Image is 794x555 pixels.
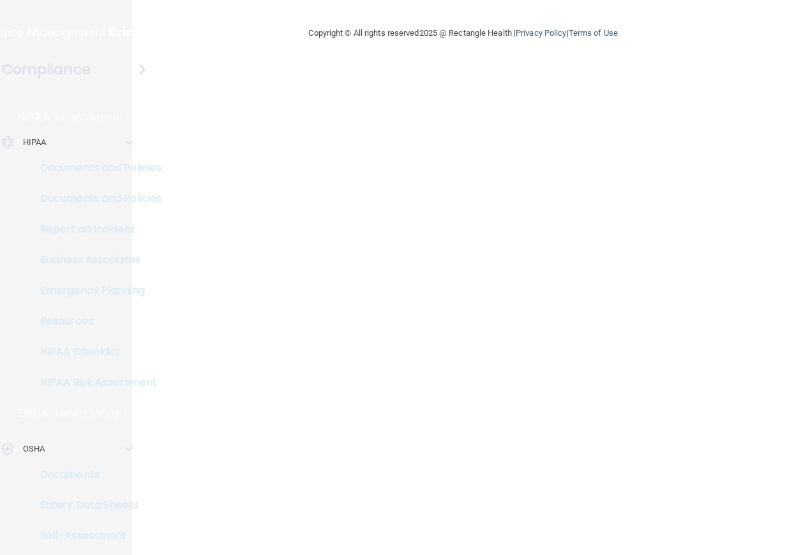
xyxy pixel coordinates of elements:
[8,284,183,297] p: Emergency Planning
[8,254,183,266] p: Business Associates
[17,406,49,421] p: OSHA
[2,61,91,79] h4: Compliance
[17,109,50,125] p: HIPAA
[8,376,183,389] p: HIPAA Risk Assessment
[56,109,124,125] p: Learn More!
[569,28,618,38] a: Terms of Use
[230,13,696,54] div: Copyright © All rights reserved 2025 @ Rectangle Health | |
[23,135,47,150] p: HIPAA
[8,499,183,512] p: Safety Data Sheets
[8,162,183,174] p: Documents and Policies
[8,223,183,236] p: Report an Incident
[8,315,183,328] p: Resources
[8,192,183,205] p: Documents and Policies
[56,406,123,421] p: Learn More!
[8,468,183,481] p: Documents
[23,441,45,457] p: OSHA
[516,28,566,38] a: Privacy Policy
[8,529,183,542] p: Self-Assessment
[8,346,183,358] p: HIPAA Checklist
